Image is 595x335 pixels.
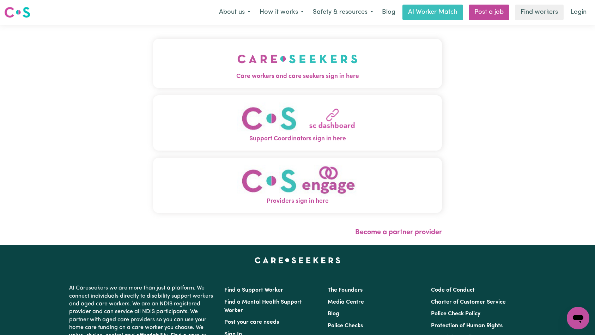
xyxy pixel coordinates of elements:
[431,311,480,317] a: Police Check Policy
[308,5,378,20] button: Safety & resources
[567,307,589,329] iframe: Button to launch messaging window
[153,72,442,81] span: Care workers and care seekers sign in here
[328,311,339,317] a: Blog
[402,5,463,20] a: AI Worker Match
[515,5,564,20] a: Find workers
[255,5,308,20] button: How it works
[153,197,442,206] span: Providers sign in here
[153,95,442,151] button: Support Coordinators sign in here
[328,299,364,305] a: Media Centre
[153,134,442,144] span: Support Coordinators sign in here
[355,229,442,236] a: Become a partner provider
[224,319,279,325] a: Post your care needs
[4,6,30,19] img: Careseekers logo
[328,287,363,293] a: The Founders
[378,5,400,20] a: Blog
[4,4,30,20] a: Careseekers logo
[153,39,442,88] button: Care workers and care seekers sign in here
[255,257,340,263] a: Careseekers home page
[328,323,363,329] a: Police Checks
[224,287,283,293] a: Find a Support Worker
[566,5,591,20] a: Login
[431,299,506,305] a: Charter of Customer Service
[153,158,442,213] button: Providers sign in here
[431,287,475,293] a: Code of Conduct
[469,5,509,20] a: Post a job
[214,5,255,20] button: About us
[431,323,503,329] a: Protection of Human Rights
[224,299,302,313] a: Find a Mental Health Support Worker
